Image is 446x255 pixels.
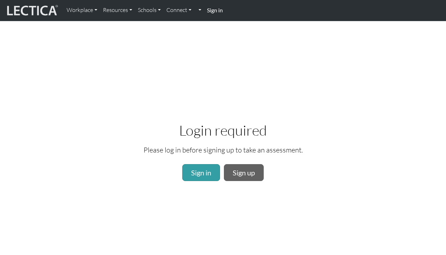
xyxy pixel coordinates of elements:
[100,3,135,18] a: Resources
[143,122,303,139] h2: Login required
[143,144,303,156] p: Please log in before signing up to take an assessment.
[182,164,220,181] a: Sign in
[5,4,58,17] img: lecticalive
[64,3,100,18] a: Workplace
[135,3,164,18] a: Schools
[204,3,226,18] a: Sign in
[224,164,264,181] a: Sign up
[207,7,223,13] strong: Sign in
[164,3,194,18] a: Connect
